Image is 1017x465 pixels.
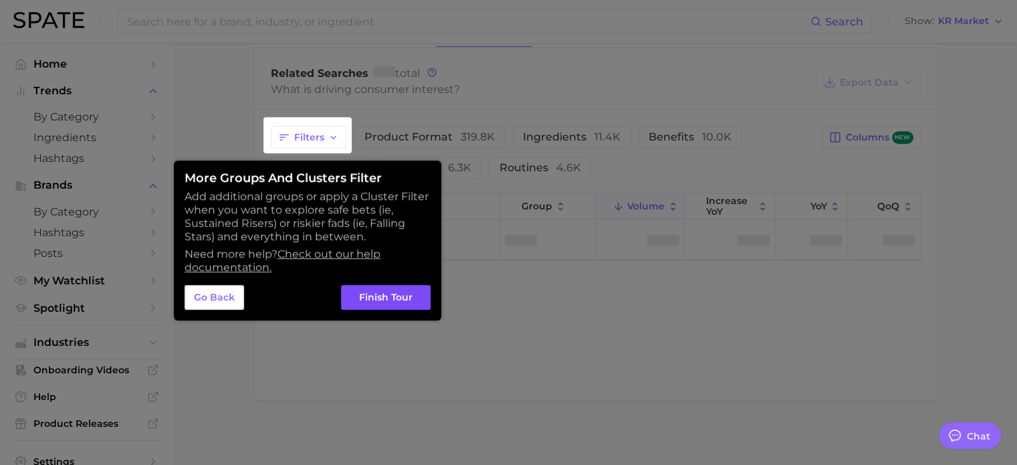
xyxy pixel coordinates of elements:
[185,171,431,186] h2: More Groups and Clusters Filter
[185,190,431,244] p: Add additional groups or apply a Cluster Filter when you want to explore safe bets (ie, Sustained...
[185,285,244,310] button: Go Back
[185,248,431,274] p: Need more help?
[185,248,380,274] a: Check out our help documentation.
[341,285,431,310] button: Finish Tour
